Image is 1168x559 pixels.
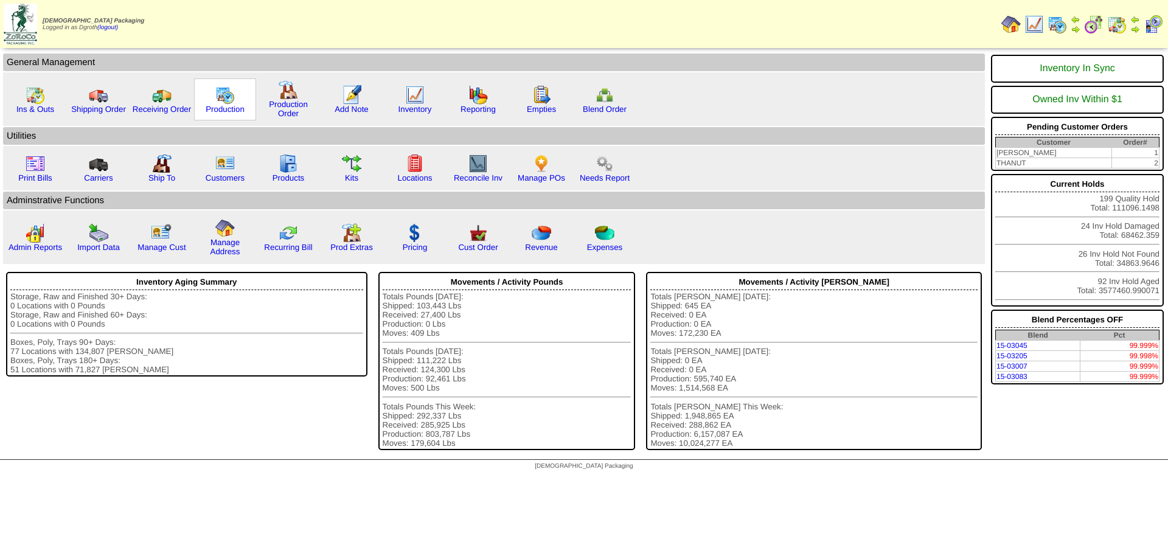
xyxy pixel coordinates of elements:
td: 99.999% [1080,361,1159,372]
img: reconcile.gif [279,223,298,243]
a: Products [273,173,305,182]
span: [DEMOGRAPHIC_DATA] Packaging [535,463,633,470]
img: line_graph.gif [1024,15,1044,34]
div: Movements / Activity [PERSON_NAME] [650,274,978,290]
a: Reporting [461,105,496,114]
td: 99.999% [1080,341,1159,351]
img: prodextras.gif [342,223,361,243]
div: Inventory In Sync [995,57,1159,80]
img: invoice2.gif [26,154,45,173]
div: Inventory Aging Summary [10,274,363,290]
a: Cust Order [458,243,498,252]
img: zoroco-logo-small.webp [4,4,37,44]
span: [DEMOGRAPHIC_DATA] Packaging [43,18,144,24]
a: Import Data [77,243,120,252]
a: 15-03205 [996,352,1027,360]
img: arrowleft.gif [1071,15,1080,24]
td: General Management [3,54,985,71]
a: Ins & Outs [16,105,54,114]
img: managecust.png [151,223,173,243]
a: Customers [206,173,245,182]
img: po.png [532,154,551,173]
a: Inventory [398,105,432,114]
div: Owned Inv Within $1 [995,88,1159,111]
img: network.png [595,85,614,105]
div: Movements / Activity Pounds [383,274,631,290]
th: Blend [996,330,1080,341]
a: Shipping Order [71,105,126,114]
img: calendarprod.gif [215,85,235,105]
a: Reconcile Inv [454,173,502,182]
img: graph2.png [26,223,45,243]
a: Production Order [269,100,308,118]
img: truck.gif [89,85,108,105]
img: cabinet.gif [279,154,298,173]
img: factory.gif [279,80,298,100]
th: Customer [996,137,1112,148]
a: (logout) [97,24,118,31]
th: Pct [1080,330,1159,341]
a: Add Note [335,105,369,114]
img: home.gif [215,218,235,238]
img: arrowright.gif [1130,24,1140,34]
img: arrowright.gif [1071,24,1080,34]
img: workflow.gif [342,154,361,173]
th: Order# [1111,137,1159,148]
img: calendarblend.gif [1084,15,1104,34]
a: Needs Report [580,173,630,182]
span: Logged in as Dgroth [43,18,144,31]
img: calendarcustomer.gif [1144,15,1163,34]
img: calendarprod.gif [1048,15,1067,34]
td: [PERSON_NAME] [996,148,1112,158]
td: Adminstrative Functions [3,192,985,209]
div: Blend Percentages OFF [995,312,1159,328]
a: Manage Cust [137,243,186,252]
img: cust_order.png [468,223,488,243]
a: Manage Address [210,238,240,256]
img: pie_chart2.png [595,223,614,243]
a: Print Bills [18,173,52,182]
td: THANUT [996,158,1112,168]
a: Empties [527,105,556,114]
a: 15-03045 [996,341,1027,350]
a: Production [206,105,245,114]
a: Admin Reports [9,243,62,252]
a: Locations [397,173,432,182]
td: Utilities [3,127,985,145]
img: pie_chart.png [532,223,551,243]
img: customers.gif [215,154,235,173]
img: home.gif [1001,15,1021,34]
a: Pricing [403,243,428,252]
a: Manage POs [518,173,565,182]
img: workflow.png [595,154,614,173]
img: calendarinout.gif [1107,15,1127,34]
td: 1 [1111,148,1159,158]
a: Recurring Bill [264,243,312,252]
a: Receiving Order [133,105,191,114]
a: Ship To [148,173,175,182]
img: calendarinout.gif [26,85,45,105]
div: Totals [PERSON_NAME] [DATE]: Shipped: 645 EA Received: 0 EA Production: 0 EA Moves: 172,230 EA To... [650,292,978,448]
img: orders.gif [342,85,361,105]
a: Carriers [84,173,113,182]
img: factory2.gif [152,154,172,173]
div: 199 Quality Hold Total: 111096.1498 24 Inv Hold Damaged Total: 68462.359 26 Inv Hold Not Found To... [991,174,1164,307]
img: truck2.gif [152,85,172,105]
img: arrowleft.gif [1130,15,1140,24]
td: 2 [1111,158,1159,168]
img: line_graph.gif [405,85,425,105]
td: 99.999% [1080,372,1159,382]
a: Revenue [525,243,557,252]
a: 15-03007 [996,362,1027,370]
div: Storage, Raw and Finished 30+ Days: 0 Locations with 0 Pounds Storage, Raw and Finished 60+ Days:... [10,292,363,374]
img: dollar.gif [405,223,425,243]
img: workorder.gif [532,85,551,105]
div: Pending Customer Orders [995,119,1159,135]
div: Totals Pounds [DATE]: Shipped: 103,443 Lbs Received: 27,400 Lbs Production: 0 Lbs Moves: 409 Lbs ... [383,292,631,448]
a: Kits [345,173,358,182]
div: Current Holds [995,176,1159,192]
a: Expenses [587,243,623,252]
img: line_graph2.gif [468,154,488,173]
img: graph.gif [468,85,488,105]
img: locations.gif [405,154,425,173]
